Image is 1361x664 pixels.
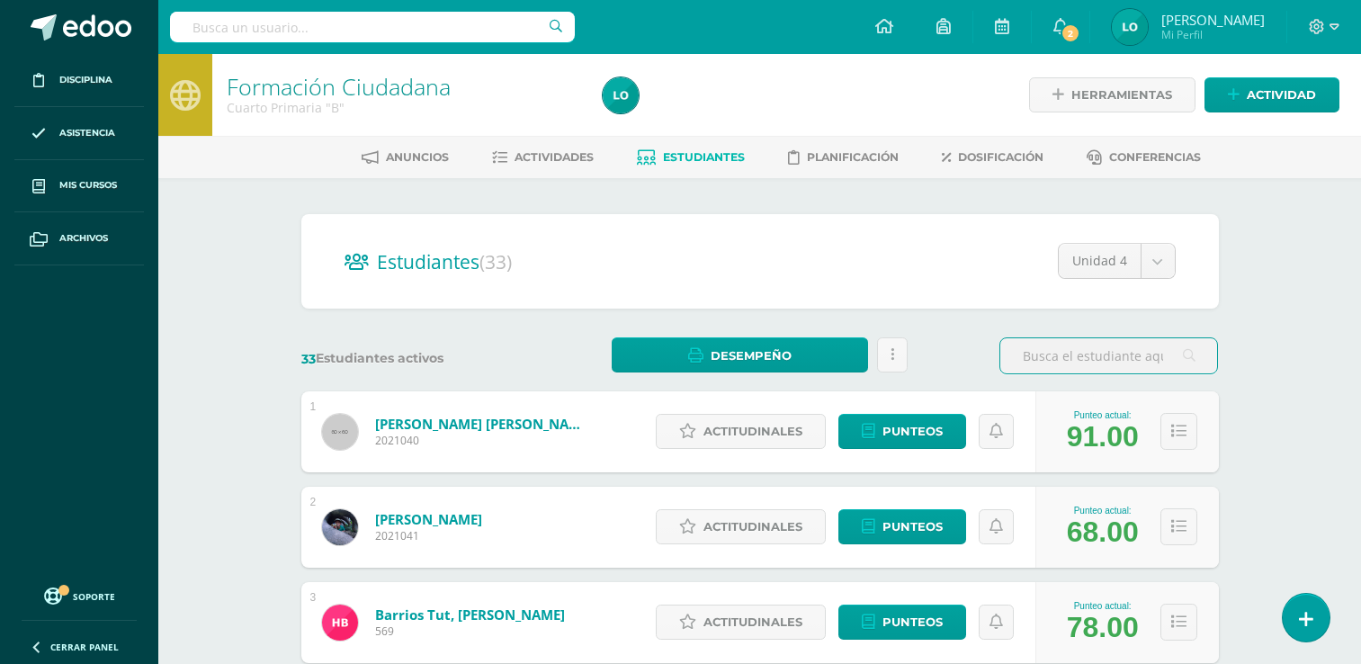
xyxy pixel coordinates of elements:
a: Actividad [1204,77,1339,112]
a: Conferencias [1087,143,1201,172]
div: 91.00 [1067,420,1139,453]
span: 2 [1061,23,1080,43]
a: Actitudinales [656,414,826,449]
span: Mi Perfil [1161,27,1265,42]
div: 68.00 [1067,516,1139,549]
a: Unidad 4 [1059,244,1175,278]
span: Anuncios [386,150,449,164]
span: [PERSON_NAME] [1161,11,1265,29]
a: Actitudinales [656,509,826,544]
span: Planificación [807,150,899,164]
span: Soporte [73,590,115,603]
span: Actividad [1247,78,1316,112]
span: Cerrar panel [50,641,119,653]
span: Unidad 4 [1072,244,1127,278]
span: Actitudinales [703,415,802,448]
span: 2021040 [375,433,591,448]
a: Herramientas [1029,77,1195,112]
a: [PERSON_NAME] [375,510,482,528]
span: Conferencias [1109,150,1201,164]
a: Soporte [22,583,137,607]
a: Anuncios [362,143,449,172]
img: 76191607258cc835198d23ed37509a61.png [322,509,358,545]
span: Punteos [882,510,943,543]
div: 78.00 [1067,611,1139,644]
span: Punteos [882,606,943,639]
a: Formación Ciudadana [227,71,451,102]
img: 60x60 [322,414,358,450]
span: Dosificación [958,150,1043,164]
span: Actitudinales [703,510,802,543]
h1: Formación Ciudadana [227,74,581,99]
a: Archivos [14,212,144,265]
a: Dosificación [942,143,1043,172]
a: Asistencia [14,107,144,160]
a: Punteos [838,414,966,449]
span: (33) [479,249,512,274]
span: Asistencia [59,126,115,140]
span: Punteos [882,415,943,448]
img: d3d9433d20d75f9639fb06c2eed59b72.png [322,605,358,641]
input: Busca el estudiante aquí... [1000,338,1217,373]
div: 3 [310,591,317,604]
a: Desempeño [612,337,868,372]
div: 1 [310,400,317,413]
div: 2 [310,496,317,508]
div: Punteo actual: [1067,410,1139,420]
a: Disciplina [14,54,144,107]
span: 33 [301,351,316,367]
span: Estudiantes [377,249,512,274]
a: Planificación [788,143,899,172]
label: Estudiantes activos [301,350,520,367]
span: Disciplina [59,73,112,87]
span: Actividades [515,150,594,164]
span: Mis cursos [59,178,117,193]
span: Actitudinales [703,606,802,639]
a: [PERSON_NAME] [PERSON_NAME] [375,415,591,433]
a: Actividades [492,143,594,172]
a: Actitudinales [656,605,826,640]
img: 3741b5ecfe3cf2bdabaa89a223feb945.png [1112,9,1148,45]
span: Archivos [59,231,108,246]
a: Mis cursos [14,160,144,213]
span: 2021041 [375,528,482,543]
div: Punteo actual: [1067,601,1139,611]
img: 3741b5ecfe3cf2bdabaa89a223feb945.png [603,77,639,113]
div: Cuarto Primaria 'B' [227,99,581,116]
a: Estudiantes [637,143,745,172]
a: Punteos [838,605,966,640]
span: Herramientas [1071,78,1172,112]
a: Punteos [838,509,966,544]
span: Desempeño [711,339,792,372]
div: Punteo actual: [1067,506,1139,516]
a: Barrios Tut, [PERSON_NAME] [375,606,565,624]
span: Estudiantes [663,150,745,164]
input: Busca un usuario... [170,12,575,42]
span: 569 [375,624,565,639]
